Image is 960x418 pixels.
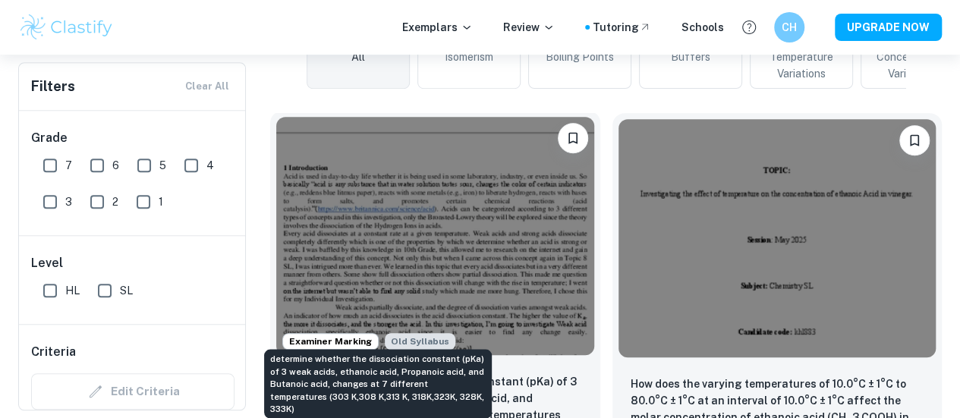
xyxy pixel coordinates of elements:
div: Starting from the May 2025 session, the Chemistry IA requirements have changed. It's OK to refer ... [385,333,455,350]
span: 6 [112,157,119,174]
button: UPGRADE NOW [835,14,942,41]
span: 4 [206,157,214,174]
a: Tutoring [593,19,651,36]
h6: Filters [31,76,75,97]
h6: Level [31,254,234,272]
span: 5 [159,157,166,174]
button: Bookmark [558,123,588,153]
span: Boiling Points [546,49,614,65]
span: Buffers [671,49,710,65]
img: Chemistry IA example thumbnail: determine whether the dissociation const [276,117,594,355]
button: CH [774,12,804,42]
h6: Grade [31,129,234,147]
p: Review [503,19,555,36]
span: Concentration Variations [867,49,957,82]
span: Examiner Marking [283,335,378,348]
div: Criteria filters are unavailable when searching by topic [31,373,234,410]
span: 2 [112,193,118,210]
div: determine whether the dissociation constant (pKa) of 3 weak acids, ethanoic acid, Propanoic acid,... [264,349,492,418]
span: 7 [65,157,72,174]
span: Old Syllabus [385,333,455,350]
span: Isomerism [445,49,493,65]
p: Exemplars [402,19,473,36]
h6: CH [781,19,798,36]
span: 3 [65,193,72,210]
h6: Criteria [31,343,76,361]
span: HL [65,282,80,299]
span: All [351,49,365,65]
span: 1 [159,193,163,210]
button: Bookmark [899,125,930,156]
img: Chemistry IA example thumbnail: How does the varying temperatures of 10. [618,119,936,357]
a: Schools [681,19,724,36]
span: Temperature Variations [757,49,846,82]
img: Clastify logo [18,12,115,42]
span: SL [120,282,133,299]
button: Help and Feedback [736,14,762,40]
